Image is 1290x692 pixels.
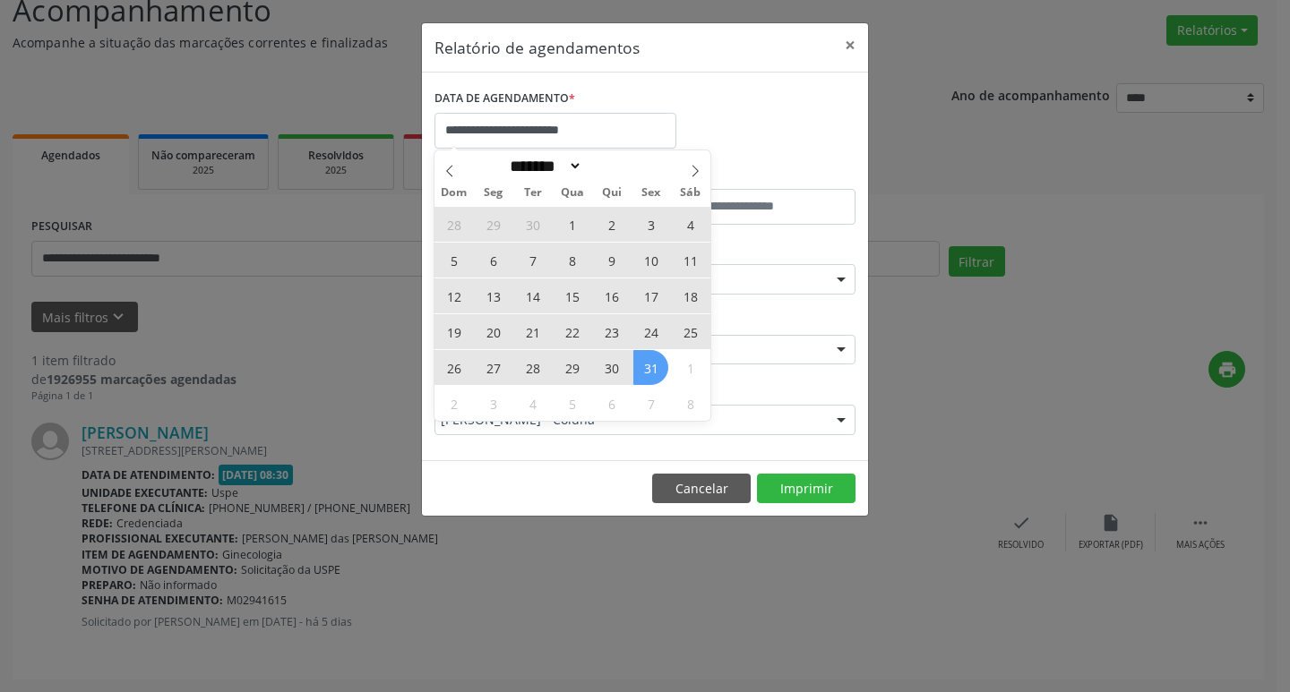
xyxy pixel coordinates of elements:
[553,187,592,199] span: Qua
[436,350,471,385] span: Outubro 26, 2025
[515,350,550,385] span: Outubro 28, 2025
[476,386,511,421] span: Novembro 3, 2025
[555,386,589,421] span: Novembro 5, 2025
[476,243,511,278] span: Outubro 6, 2025
[515,207,550,242] span: Setembro 30, 2025
[503,157,582,175] select: Month
[436,207,471,242] span: Setembro 28, 2025
[594,278,629,313] span: Outubro 16, 2025
[476,350,511,385] span: Outubro 27, 2025
[673,278,708,313] span: Outubro 18, 2025
[633,350,668,385] span: Outubro 31, 2025
[434,85,575,113] label: DATA DE AGENDAMENTO
[652,474,751,504] button: Cancelar
[513,187,553,199] span: Ter
[673,350,708,385] span: Novembro 1, 2025
[673,314,708,349] span: Outubro 25, 2025
[515,386,550,421] span: Novembro 4, 2025
[555,314,589,349] span: Outubro 22, 2025
[582,157,641,175] input: Year
[592,187,632,199] span: Qui
[436,386,471,421] span: Novembro 2, 2025
[474,187,513,199] span: Seg
[832,23,868,67] button: Close
[649,161,856,189] label: ATÉ
[594,386,629,421] span: Novembro 6, 2025
[633,278,668,313] span: Outubro 17, 2025
[476,278,511,313] span: Outubro 13, 2025
[673,207,708,242] span: Outubro 4, 2025
[632,187,671,199] span: Sex
[555,278,589,313] span: Outubro 15, 2025
[594,207,629,242] span: Outubro 2, 2025
[594,243,629,278] span: Outubro 9, 2025
[515,243,550,278] span: Outubro 7, 2025
[555,207,589,242] span: Outubro 1, 2025
[434,36,640,59] h5: Relatório de agendamentos
[436,278,471,313] span: Outubro 12, 2025
[757,474,856,504] button: Imprimir
[633,243,668,278] span: Outubro 10, 2025
[673,243,708,278] span: Outubro 11, 2025
[434,187,474,199] span: Dom
[671,187,710,199] span: Sáb
[476,207,511,242] span: Setembro 29, 2025
[515,314,550,349] span: Outubro 21, 2025
[555,350,589,385] span: Outubro 29, 2025
[555,243,589,278] span: Outubro 8, 2025
[476,314,511,349] span: Outubro 20, 2025
[594,314,629,349] span: Outubro 23, 2025
[633,314,668,349] span: Outubro 24, 2025
[594,350,629,385] span: Outubro 30, 2025
[633,386,668,421] span: Novembro 7, 2025
[673,386,708,421] span: Novembro 8, 2025
[436,314,471,349] span: Outubro 19, 2025
[515,278,550,313] span: Outubro 14, 2025
[633,207,668,242] span: Outubro 3, 2025
[436,243,471,278] span: Outubro 5, 2025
